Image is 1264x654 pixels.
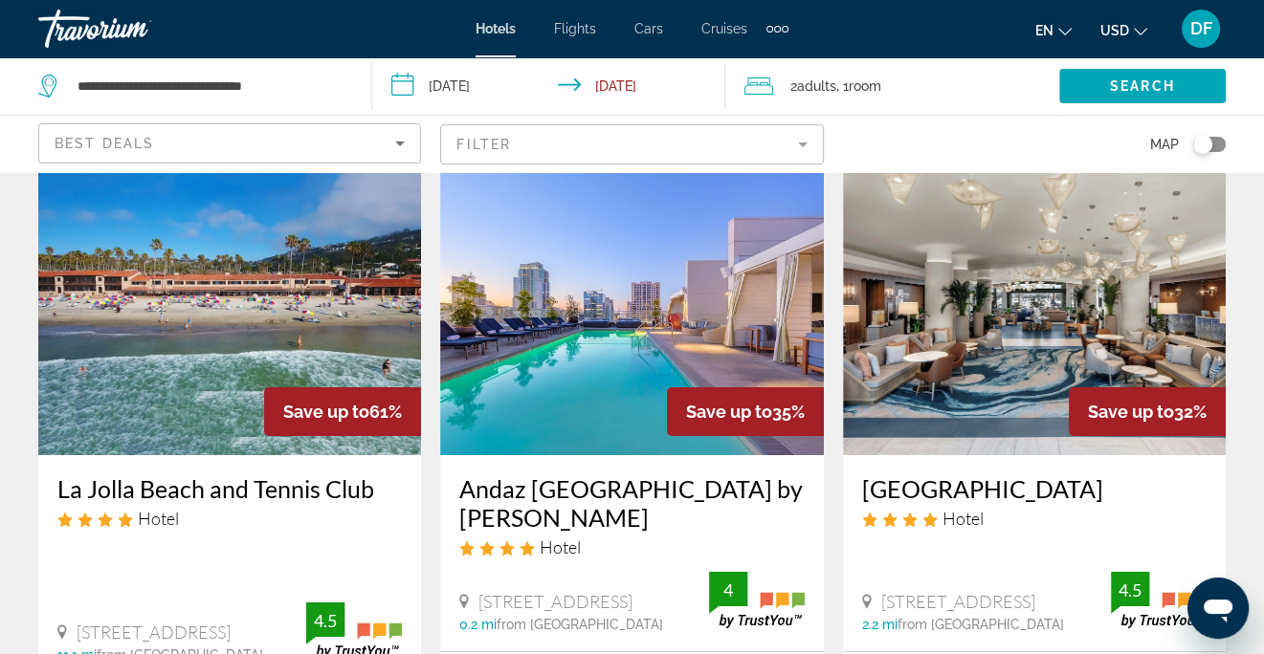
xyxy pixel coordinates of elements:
[440,149,823,455] img: Hotel image
[38,4,230,54] a: Travorium
[55,136,154,151] span: Best Deals
[634,21,663,36] a: Cars
[459,536,804,557] div: 4 star Hotel
[1190,19,1212,38] span: DF
[459,474,804,532] a: Andaz [GEOGRAPHIC_DATA] by [PERSON_NAME]
[440,123,823,165] button: Filter
[898,617,1064,632] span: from [GEOGRAPHIC_DATA]
[306,609,344,632] div: 4.5
[283,402,369,422] span: Save up to
[1110,78,1175,94] span: Search
[862,474,1207,503] a: [GEOGRAPHIC_DATA]
[862,508,1207,529] div: 4 star Hotel
[1150,131,1179,158] span: Map
[57,508,402,529] div: 4 star Hotel
[862,617,898,632] span: 2.2 mi
[372,57,725,115] button: Check-in date: Oct 25, 2025 Check-out date: Oct 29, 2025
[701,21,747,36] a: Cruises
[138,508,179,529] span: Hotel
[1035,16,1072,44] button: Change language
[554,21,596,36] a: Flights
[667,387,824,436] div: 35%
[1176,9,1226,49] button: User Menu
[942,508,984,529] span: Hotel
[849,78,881,94] span: Room
[1059,69,1226,103] button: Search
[1100,16,1147,44] button: Change currency
[686,402,772,422] span: Save up to
[843,149,1226,455] img: Hotel image
[1187,578,1249,639] iframe: Button to launch messaging window
[797,78,836,94] span: Adults
[709,578,747,601] div: 4
[55,132,405,155] mat-select: Sort by
[1179,136,1226,153] button: Toggle map
[881,591,1035,612] span: [STREET_ADDRESS]
[1035,23,1053,38] span: en
[38,149,421,455] img: Hotel image
[1111,578,1149,601] div: 4.5
[836,73,881,99] span: , 1
[725,57,1059,115] button: Travelers: 2 adults, 0 children
[459,617,497,632] span: 0.2 mi
[1069,387,1226,436] div: 32%
[1088,402,1174,422] span: Save up to
[766,13,788,44] button: Extra navigation items
[1111,572,1207,628] img: trustyou-badge.svg
[709,572,805,628] img: trustyou-badge.svg
[1100,23,1129,38] span: USD
[77,621,231,643] span: [STREET_ADDRESS]
[478,591,632,612] span: [STREET_ADDRESS]
[264,387,421,436] div: 61%
[790,73,836,99] span: 2
[476,21,516,36] a: Hotels
[497,617,663,632] span: from [GEOGRAPHIC_DATA]
[540,536,581,557] span: Hotel
[57,474,402,503] a: La Jolla Beach and Tennis Club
